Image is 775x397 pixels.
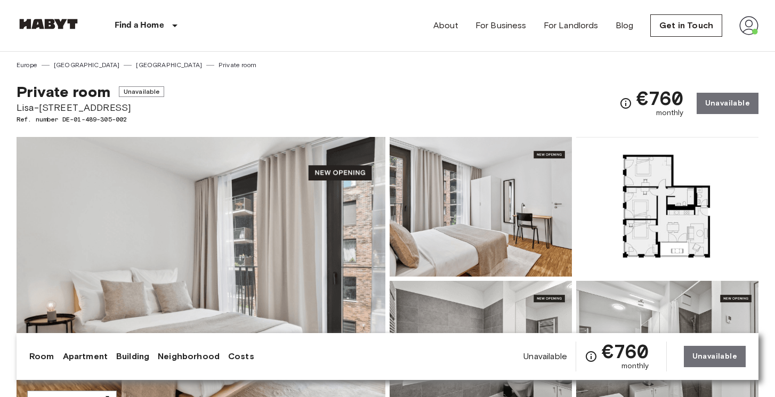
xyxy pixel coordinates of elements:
[650,14,722,37] a: Get in Touch
[158,350,220,363] a: Neighborhood
[636,88,684,108] span: €760
[29,350,54,363] a: Room
[54,60,120,70] a: [GEOGRAPHIC_DATA]
[390,137,572,277] img: Picture of unit DE-01-489-305-002
[656,108,684,118] span: monthly
[475,19,527,32] a: For Business
[119,86,165,97] span: Unavailable
[115,19,164,32] p: Find a Home
[523,351,567,362] span: Unavailable
[585,350,598,363] svg: Check cost overview for full price breakdown. Please note that discounts apply to new joiners onl...
[621,361,649,371] span: monthly
[616,19,634,32] a: Blog
[136,60,202,70] a: [GEOGRAPHIC_DATA]
[433,19,458,32] a: About
[602,342,649,361] span: €760
[17,101,164,115] span: Lisa-[STREET_ADDRESS]
[544,19,599,32] a: For Landlords
[116,350,149,363] a: Building
[17,19,80,29] img: Habyt
[63,350,108,363] a: Apartment
[17,115,164,124] span: Ref. number DE-01-489-305-002
[739,16,758,35] img: avatar
[219,60,256,70] a: Private room
[17,60,37,70] a: Europe
[228,350,254,363] a: Costs
[619,97,632,110] svg: Check cost overview for full price breakdown. Please note that discounts apply to new joiners onl...
[17,83,110,101] span: Private room
[576,137,758,277] img: Picture of unit DE-01-489-305-002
